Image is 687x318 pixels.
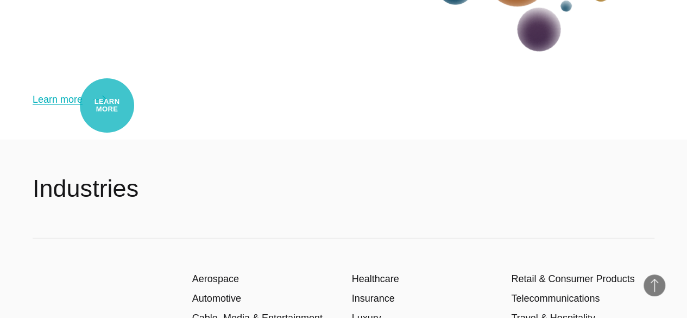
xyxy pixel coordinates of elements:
h2: Industries [33,172,138,205]
a: Telecommunications [511,293,600,304]
a: Learn more [33,92,106,107]
a: Retail & Consumer Products [511,273,634,284]
a: Automotive [192,293,241,304]
a: Insurance [352,293,395,304]
a: Aerospace [192,273,239,284]
button: Back to Top [644,275,665,296]
a: Healthcare [352,273,399,284]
